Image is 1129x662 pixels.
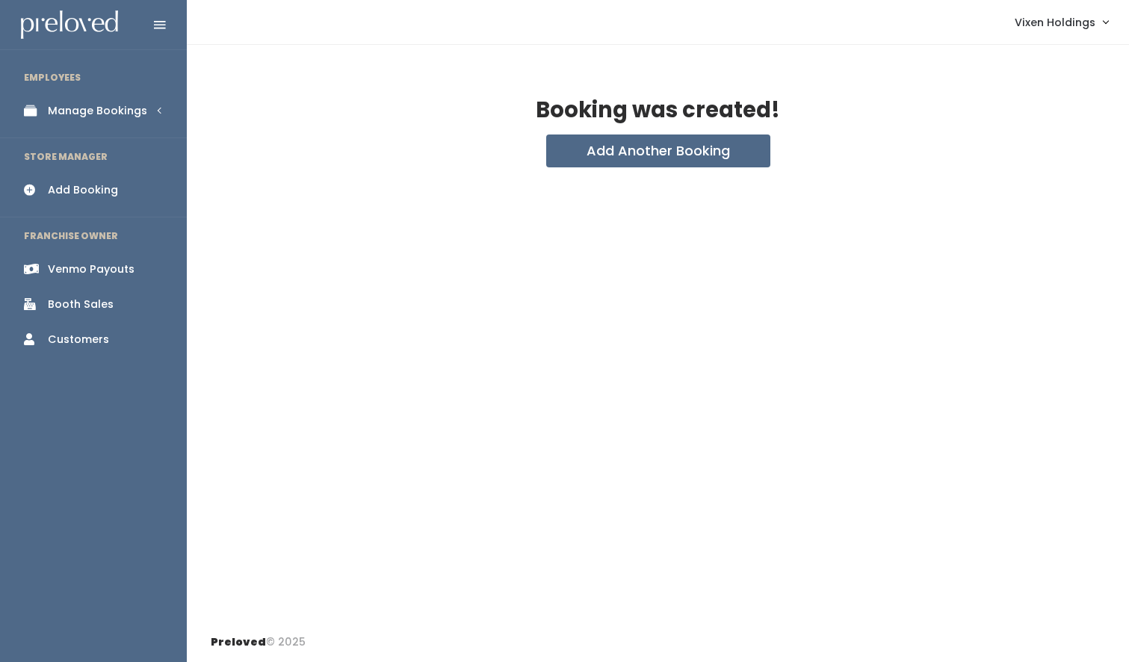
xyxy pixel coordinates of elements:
div: Customers [48,332,109,347]
span: Preloved [211,634,266,649]
div: Manage Bookings [48,103,147,119]
h2: Booking was created! [536,99,780,123]
a: Vixen Holdings [1000,6,1123,38]
div: © 2025 [211,622,306,650]
span: Vixen Holdings [1015,14,1095,31]
img: preloved logo [21,10,118,40]
div: Venmo Payouts [48,262,134,277]
button: Add Another Booking [546,134,770,167]
div: Add Booking [48,182,118,198]
div: Booth Sales [48,297,114,312]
